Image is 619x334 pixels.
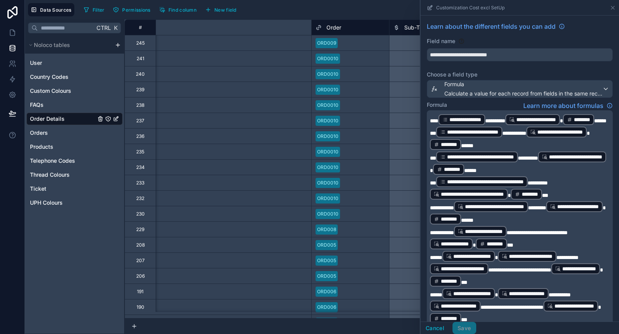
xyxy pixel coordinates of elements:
button: New field [202,4,239,16]
div: Order Details [26,113,123,125]
div: Orders [26,127,123,139]
span: Find column [168,7,196,13]
div: 237 [136,118,144,124]
div: ORD0010 [317,55,338,62]
div: 230 [136,211,145,217]
span: FAQs [30,101,44,109]
span: Country Codes [30,73,68,81]
span: Custom Colours [30,87,71,95]
span: Learn more about formulas [523,101,603,110]
div: ORD009 [317,40,336,47]
a: Learn more about formulas [523,101,613,110]
div: Products [26,141,123,153]
div: 233 [136,180,144,186]
span: Calculate a value for each record from fields in the same record [444,90,602,97]
div: ORD006 [317,304,336,311]
button: Filter [81,4,107,16]
div: ORD008 [317,226,336,233]
div: 239 [136,87,144,93]
div: ORD005 [317,273,336,280]
span: Data Sources [40,7,72,13]
span: Ctrl [96,23,112,33]
div: UPH Colours [26,197,123,209]
div: Telephone Codes [26,155,123,167]
div: ORD0010 [317,179,338,186]
span: Telephone Codes [30,157,75,165]
div: ORD005 [317,257,336,264]
span: Thread Colours [30,171,70,179]
span: UPH Colours [30,199,63,207]
div: 208 [136,242,145,248]
label: Choose a field type [427,71,613,78]
span: Formula [444,80,602,88]
span: Order [326,24,341,31]
div: 240 [136,71,145,77]
span: K [113,25,118,31]
span: Learn about the different fields you can add [427,22,556,31]
a: Learn about the different fields you can add [427,22,565,31]
div: Thread Colours [26,169,123,181]
button: Find column [156,4,199,16]
div: ORD0010 [317,210,338,217]
div: 229 [136,226,144,233]
div: ORD005 [317,242,336,249]
span: User [30,59,42,67]
button: FormulaCalculate a value for each record from fields in the same record [427,80,613,98]
div: ORD0010 [317,71,338,78]
span: Permissions [122,7,150,13]
div: User [26,57,123,69]
div: FAQs [26,99,123,111]
div: 245 [136,40,145,46]
div: ORD0010 [317,102,338,109]
div: 241 [137,56,144,62]
div: 207 [136,257,145,264]
div: 234 [136,164,145,170]
div: scrollable content [25,37,124,212]
span: New field [214,7,237,13]
span: Ticket [30,185,46,193]
span: Sub-Total [404,24,429,31]
div: 238 [136,102,144,108]
label: Field name [427,37,455,45]
div: ORD006 [317,288,336,295]
div: 232 [136,195,144,202]
div: 206 [136,273,145,279]
div: 236 [136,133,144,139]
div: # [131,24,150,30]
div: ORD0010 [317,86,338,93]
div: Custom Colours [26,85,123,97]
div: ORD0010 [317,117,338,124]
div: Ticket [26,183,123,195]
label: Formula [427,101,447,109]
div: Country Codes [26,71,123,83]
div: ORD0010 [317,148,338,155]
div: 190 [137,304,144,310]
button: Permissions [110,4,153,16]
button: Noloco tables [26,40,112,50]
div: ORD0010 [317,195,338,202]
button: Data Sources [28,3,74,16]
span: Filter [93,7,105,13]
span: Orders [30,129,48,137]
span: Order Details [30,115,65,123]
span: Products [30,143,53,151]
a: Permissions [110,4,156,16]
div: ORD0010 [317,164,338,171]
div: 235 [136,149,144,155]
div: ORD0010 [317,133,338,140]
span: Noloco tables [34,41,70,49]
div: 191 [137,289,144,295]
